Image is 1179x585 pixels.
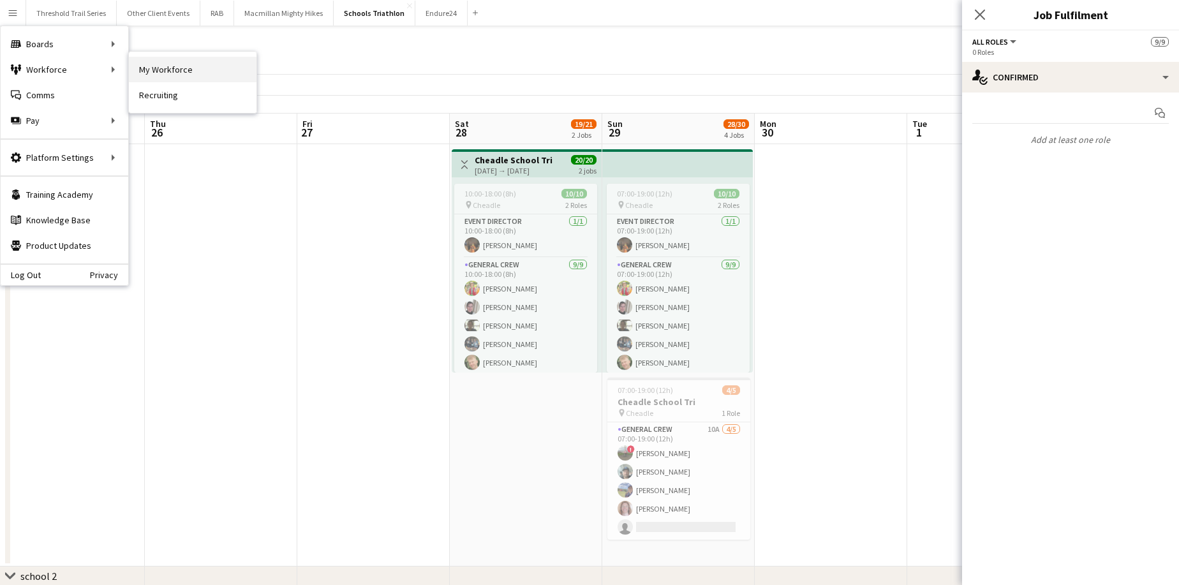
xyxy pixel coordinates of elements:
span: 28 [453,125,469,140]
div: school 2 [20,570,57,582]
span: 20/20 [571,155,597,165]
div: Boards [1,31,128,57]
app-job-card: 07:00-19:00 (12h)10/10 Cheadle2 RolesEvent Director1/107:00-19:00 (12h)[PERSON_NAME]General Crew9... [607,184,750,373]
span: 1 Role [722,408,740,418]
a: Log Out [1,270,41,280]
span: All roles [972,37,1008,47]
span: Thu [150,118,166,130]
a: Recruiting [129,82,256,108]
button: Threshold Trail Series [26,1,117,26]
a: Comms [1,82,128,108]
a: Knowledge Base [1,207,128,233]
p: Add at least one role [962,129,1179,151]
span: 26 [148,125,166,140]
span: Cheadle [626,408,653,418]
div: 2 Jobs [572,130,596,140]
a: Privacy [90,270,128,280]
h3: Job Fulfilment [962,6,1179,23]
h3: Cheadle School Tri [607,396,750,408]
div: 4 Jobs [724,130,748,140]
button: All roles [972,37,1018,47]
span: 07:00-19:00 (12h) [618,385,673,395]
span: Cheadle [473,200,500,210]
app-card-role: Event Director1/107:00-19:00 (12h)[PERSON_NAME] [607,214,750,258]
span: Fri [302,118,313,130]
span: Cheadle [625,200,653,210]
button: RAB [200,1,234,26]
button: Schools Triathlon [334,1,415,26]
span: 27 [300,125,313,140]
span: 10:00-18:00 (8h) [464,189,516,198]
app-card-role: Event Director1/110:00-18:00 (8h)[PERSON_NAME] [454,214,597,258]
span: 07:00-19:00 (12h) [617,189,672,198]
div: 0 Roles [972,47,1169,57]
div: Pay [1,108,128,133]
a: My Workforce [129,57,256,82]
span: 9/9 [1151,37,1169,47]
a: Training Academy [1,182,128,207]
app-card-role: General Crew9/910:00-18:00 (8h)[PERSON_NAME][PERSON_NAME][PERSON_NAME][PERSON_NAME][PERSON_NAME] [454,258,597,449]
span: 30 [758,125,776,140]
span: 29 [605,125,623,140]
button: Endure24 [415,1,468,26]
span: Sun [607,118,623,130]
div: Platform Settings [1,145,128,170]
span: 28/30 [723,119,749,129]
span: 2 Roles [565,200,587,210]
button: Other Client Events [117,1,200,26]
div: 2 jobs [579,165,597,175]
span: ! [627,445,635,453]
span: 4/5 [722,385,740,395]
span: 2 Roles [718,200,739,210]
div: Confirmed [962,62,1179,93]
div: [DATE] → [DATE] [475,166,552,175]
span: 10/10 [561,189,587,198]
span: 19/21 [571,119,597,129]
button: Macmillan Mighty Hikes [234,1,334,26]
app-job-card: 10:00-18:00 (8h)10/10 Cheadle2 RolesEvent Director1/110:00-18:00 (8h)[PERSON_NAME]General Crew9/9... [454,184,597,373]
a: Product Updates [1,233,128,258]
div: Workforce [1,57,128,82]
span: 10/10 [714,189,739,198]
h3: Cheadle School Tri [475,154,552,166]
span: Mon [760,118,776,130]
span: Sat [455,118,469,130]
app-job-card: 07:00-19:00 (12h)4/5Cheadle School Tri Cheadle1 RoleGeneral Crew10A4/507:00-19:00 (12h)![PERSON_N... [607,378,750,540]
app-card-role: General Crew10A4/507:00-19:00 (12h)![PERSON_NAME][PERSON_NAME][PERSON_NAME][PERSON_NAME] [607,422,750,540]
span: 1 [910,125,927,140]
span: Tue [912,118,927,130]
app-card-role: General Crew9/907:00-19:00 (12h)[PERSON_NAME][PERSON_NAME][PERSON_NAME][PERSON_NAME][PERSON_NAME] [607,258,750,449]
